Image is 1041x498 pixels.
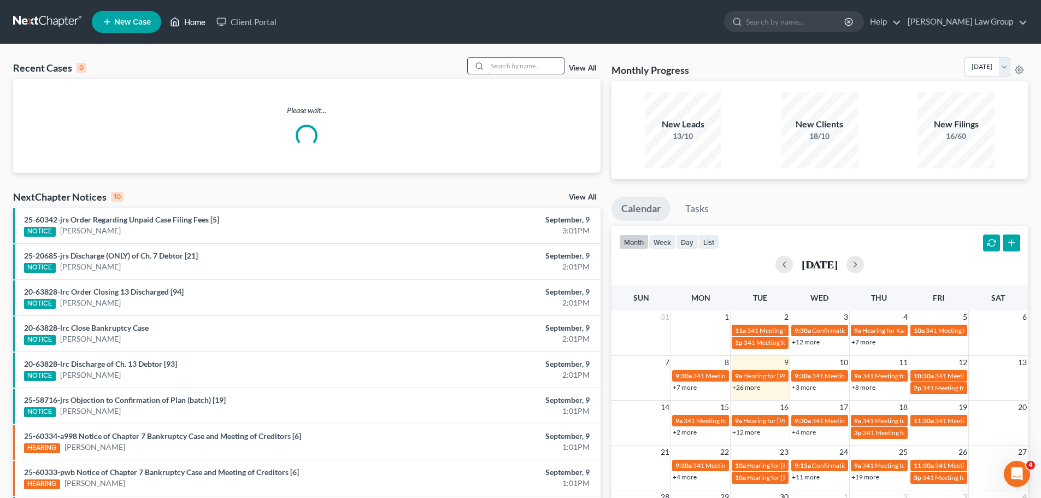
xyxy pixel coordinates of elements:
[783,356,790,369] span: 9
[935,461,1033,470] span: 341 Meeting for [PERSON_NAME]
[914,461,934,470] span: 11:30a
[64,442,125,453] a: [PERSON_NAME]
[743,372,828,380] span: Hearing for [PERSON_NAME]
[747,461,832,470] span: Hearing for [PERSON_NAME]
[673,383,697,391] a: +7 more
[1021,310,1028,324] span: 6
[408,442,590,453] div: 1:01PM
[1004,461,1030,487] iframe: Intercom live chat
[854,326,861,335] span: 9a
[779,401,790,414] span: 16
[962,310,968,324] span: 5
[569,194,596,201] a: View All
[743,417,828,425] span: Hearing for [PERSON_NAME]
[735,473,746,482] span: 10a
[675,197,719,221] a: Tasks
[732,428,760,436] a: +12 more
[24,299,56,309] div: NOTICE
[408,323,590,333] div: September, 9
[675,461,692,470] span: 9:30a
[747,473,832,482] span: Hearing for [PERSON_NAME]
[660,446,671,459] span: 21
[24,407,56,417] div: NOTICE
[645,131,721,142] div: 13/10
[1017,446,1028,459] span: 27
[24,359,177,368] a: 20-63828-lrc Discharge of Ch. 13 Debtor [93]
[753,293,767,302] span: Tue
[914,372,934,380] span: 10:30a
[747,326,845,335] span: 341 Meeting for [PERSON_NAME]
[24,251,198,260] a: 25-20685-jrs Discharge (ONLY) of Ch. 7 Debtor [21]
[24,395,226,405] a: 25-58716-jrs Objection to Confirmation of Plan (batch) [19]
[918,118,995,131] div: New Filings
[719,446,730,459] span: 22
[408,214,590,225] div: September, 9
[408,250,590,261] div: September, 9
[408,395,590,406] div: September, 9
[851,338,875,346] a: +7 more
[645,118,721,131] div: New Leads
[795,326,811,335] span: 9:30a
[838,446,849,459] span: 24
[795,461,811,470] span: 9:15a
[812,326,937,335] span: Confirmation Hearing for [PERSON_NAME]
[408,297,590,308] div: 2:01PM
[843,310,849,324] span: 3
[781,118,858,131] div: New Clients
[922,473,1036,482] span: 341 Meeting for [GEOGRAPHIC_DATA]
[735,417,742,425] span: 9a
[735,461,746,470] span: 10a
[633,293,649,302] span: Sun
[898,446,909,459] span: 25
[408,406,590,417] div: 1:01PM
[792,338,820,346] a: +12 more
[1026,461,1035,470] span: 4
[735,338,743,347] span: 1p
[812,417,910,425] span: 341 Meeting for [PERSON_NAME]
[408,333,590,344] div: 2:01PM
[24,371,56,381] div: NOTICE
[13,61,86,74] div: Recent Cases
[792,383,816,391] a: +3 more
[724,356,730,369] span: 8
[854,417,861,425] span: 9a
[735,372,742,380] span: 9a
[673,473,697,481] a: +4 more
[914,384,921,392] span: 2p
[795,372,811,380] span: 9:30a
[693,461,791,470] span: 341 Meeting for [PERSON_NAME]
[698,235,719,249] button: list
[991,293,1005,302] span: Sat
[864,12,901,32] a: Help
[744,338,842,347] span: 341 Meeting for [PERSON_NAME]
[918,131,995,142] div: 16/60
[64,478,125,489] a: [PERSON_NAME]
[24,443,60,453] div: HEARING
[902,310,909,324] span: 4
[779,446,790,459] span: 23
[60,297,121,308] a: [PERSON_NAME]
[684,417,782,425] span: 341 Meeting for [PERSON_NAME]
[1017,356,1028,369] span: 13
[854,372,861,380] span: 9a
[619,235,649,249] button: month
[408,225,590,236] div: 3:01PM
[719,401,730,414] span: 15
[812,372,910,380] span: 341 Meeting for [PERSON_NAME]
[24,215,219,224] a: 25-60342-jrs Order Regarding Unpaid Case Filing Fees [5]
[914,417,934,425] span: 11:30a
[863,429,961,437] span: 341 Meeting for [PERSON_NAME]
[24,479,60,489] div: HEARING
[569,65,596,72] a: View All
[673,428,697,436] a: +2 more
[1017,401,1028,414] span: 20
[60,225,121,236] a: [PERSON_NAME]
[211,12,282,32] a: Client Portal
[735,326,746,335] span: 11a
[24,287,184,296] a: 20-63828-lrc Order Closing 13 Discharged [94]
[408,286,590,297] div: September, 9
[746,11,846,32] input: Search by name...
[781,131,858,142] div: 18/10
[898,401,909,414] span: 18
[792,473,820,481] a: +11 more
